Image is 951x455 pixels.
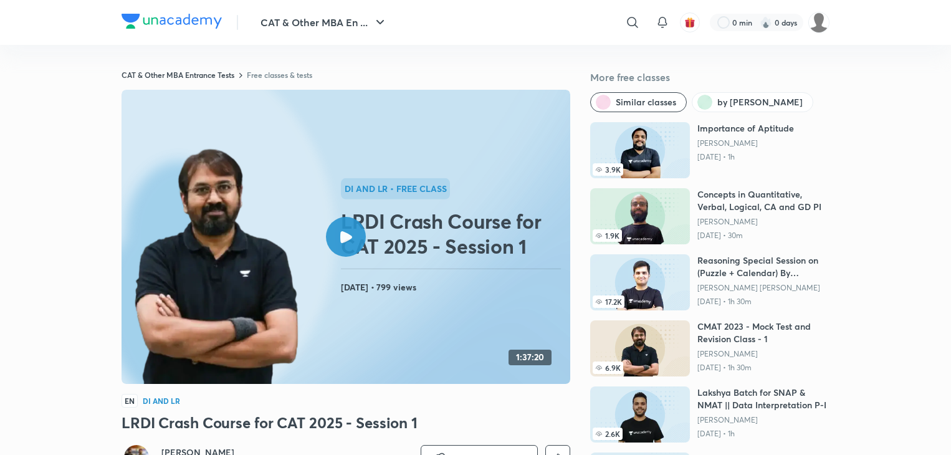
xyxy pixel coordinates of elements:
h6: Reasoning Special Session on (Puzzle + Calendar) By [PERSON_NAME] [3PM ] [697,254,829,279]
span: 17.2K [593,295,624,308]
button: by Ronakkumar Shah [692,92,813,112]
a: Free classes & tests [247,70,312,80]
button: avatar [680,12,700,32]
h6: Importance of Aptitude [697,122,794,135]
img: avatar [684,17,695,28]
h2: LRDI Crash Course for CAT 2025 - Session 1 [341,209,565,259]
h4: 1:37:20 [516,352,544,363]
span: EN [122,394,138,408]
span: 2.6K [593,428,623,440]
span: Similar classes [616,96,676,108]
a: [PERSON_NAME] [697,217,829,227]
a: CAT & Other MBA Entrance Tests [122,70,234,80]
p: [DATE] • 30m [697,231,829,241]
img: Soumya Goswami [808,12,829,33]
h6: Lakshya Batch for SNAP & NMAT || Data Interpretation P-I [697,386,829,411]
a: [PERSON_NAME] [697,415,829,425]
p: [DATE] • 1h [697,429,829,439]
img: streak [760,16,772,29]
p: [DATE] • 1h [697,152,794,162]
a: [PERSON_NAME] [697,138,794,148]
span: 3.9K [593,163,623,176]
h6: CMAT 2023 - Mock Test and Revision Class - 1 [697,320,829,345]
button: CAT & Other MBA En ... [253,10,395,35]
h5: More free classes [590,70,829,85]
a: [PERSON_NAME] [697,349,829,359]
p: [DATE] • 1h 30m [697,363,829,373]
a: [PERSON_NAME] [PERSON_NAME] [697,283,829,293]
span: by Ronakkumar Shah [717,96,803,108]
a: Company Logo [122,14,222,32]
h4: DI and LR [143,397,179,405]
p: [DATE] • 1h 30m [697,297,829,307]
h4: [DATE] • 799 views [341,279,565,295]
h6: Concepts in Quantitative, Verbal, Logical, CA and GD PI [697,188,829,213]
img: Company Logo [122,14,222,29]
span: 6.9K [593,362,623,374]
span: 1.9K [593,229,622,242]
button: Similar classes [590,92,687,112]
h3: LRDI Crash Course for CAT 2025 - Session 1 [122,413,570,433]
